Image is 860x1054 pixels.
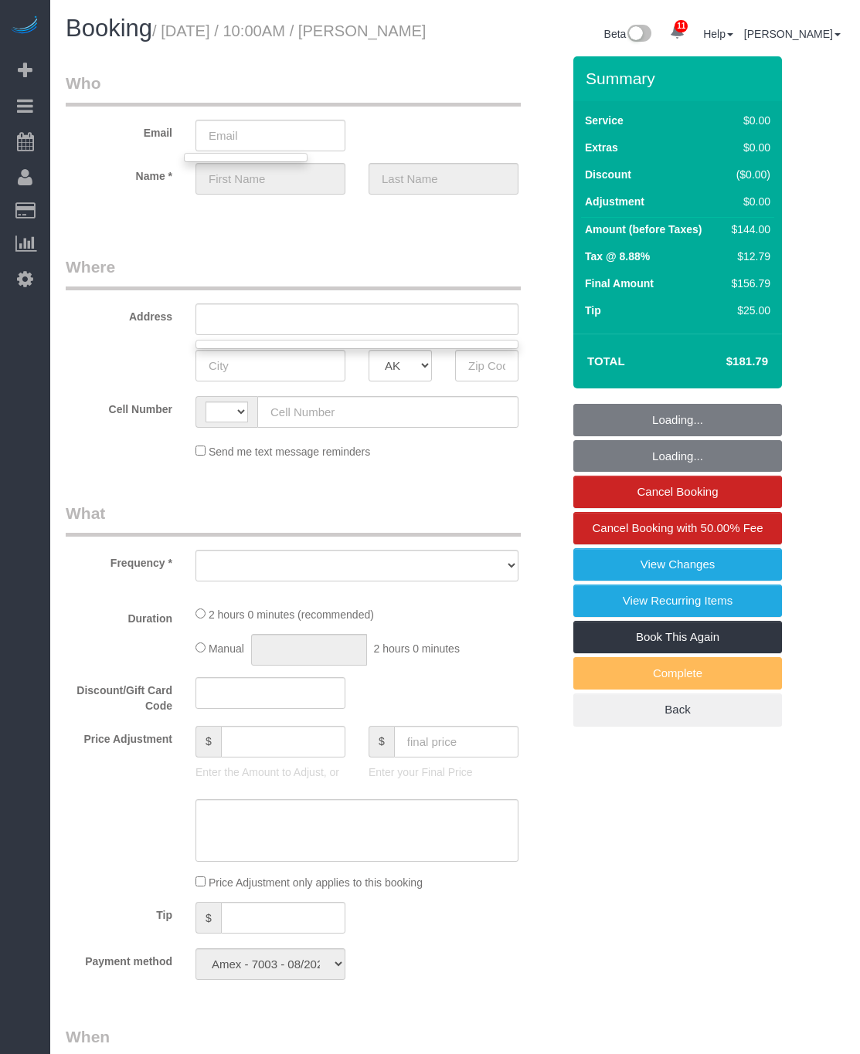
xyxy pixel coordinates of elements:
[54,726,184,747] label: Price Adjustment
[54,605,184,626] label: Duration
[585,167,631,182] label: Discount
[195,726,221,757] span: $
[585,222,702,237] label: Amount (before Taxes)
[54,902,184,923] label: Tip
[573,512,782,544] a: Cancel Booking with 50.00% Fee
[703,28,733,40] a: Help
[675,20,688,32] span: 11
[66,15,152,42] span: Booking
[369,726,394,757] span: $
[726,222,770,237] div: $144.00
[573,548,782,581] a: View Changes
[587,354,625,368] strong: Total
[209,642,244,655] span: Manual
[66,502,521,537] legend: What
[726,194,770,209] div: $0.00
[369,163,518,195] input: Last Name
[195,120,345,151] input: Email
[9,15,40,37] img: Automaid Logo
[394,726,518,757] input: final price
[209,608,374,621] span: 2 hours 0 minutes (recommended)
[369,764,518,780] p: Enter your Final Price
[585,303,601,318] label: Tip
[585,276,654,291] label: Final Amount
[680,355,768,368] h4: $181.79
[726,167,770,182] div: ($0.00)
[195,163,345,195] input: First Name
[195,350,345,381] input: City
[585,140,618,155] label: Extras
[54,396,184,417] label: Cell Number
[593,521,763,534] span: Cancel Booking with 50.00% Fee
[54,120,184,141] label: Email
[726,249,770,264] div: $12.79
[54,948,184,969] label: Payment method
[626,25,651,45] img: New interface
[257,396,518,428] input: Cell Number
[604,28,652,40] a: Beta
[573,621,782,653] a: Book This Again
[54,163,184,184] label: Name *
[726,276,770,291] div: $156.79
[209,446,370,458] span: Send me text message reminders
[744,28,841,40] a: [PERSON_NAME]
[54,550,184,571] label: Frequency *
[152,22,426,39] small: / [DATE] / 10:00AM / [PERSON_NAME]
[573,693,782,726] a: Back
[586,69,774,87] h3: Summary
[573,585,782,617] a: View Recurring Items
[585,113,624,128] label: Service
[54,303,184,324] label: Address
[374,642,460,655] span: 2 hours 0 minutes
[573,476,782,508] a: Cancel Booking
[726,113,770,128] div: $0.00
[54,677,184,713] label: Discount/Gift Card Code
[455,350,518,381] input: Zip Code
[195,902,221,934] span: $
[209,876,423,889] span: Price Adjustment only applies to this booking
[66,72,521,107] legend: Who
[585,249,650,264] label: Tax @ 8.88%
[66,256,521,290] legend: Where
[662,15,692,49] a: 11
[726,303,770,318] div: $25.00
[585,194,644,209] label: Adjustment
[726,140,770,155] div: $0.00
[195,764,345,780] p: Enter the Amount to Adjust, or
